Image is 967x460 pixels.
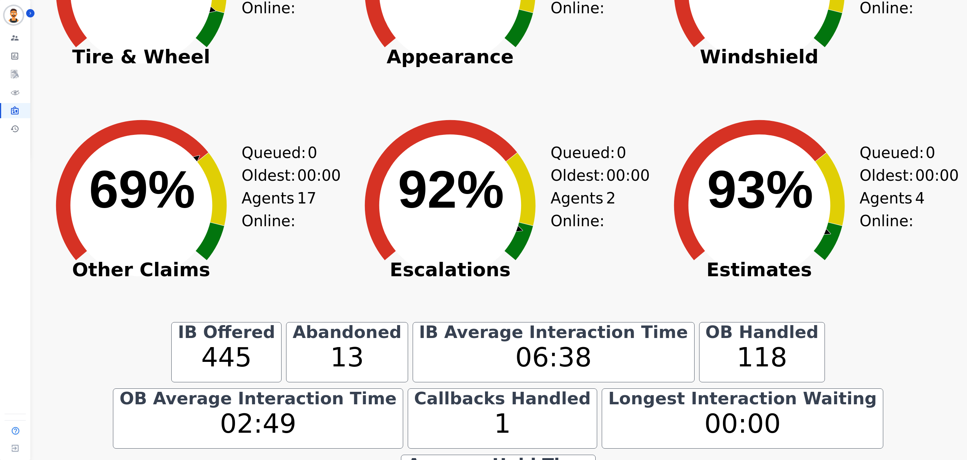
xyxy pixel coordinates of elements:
[118,393,398,404] div: OB Average Interaction Time
[606,187,616,232] span: 2
[308,141,317,164] span: 0
[860,141,917,164] div: Queued:
[860,187,924,232] div: Agents Online:
[655,53,864,61] span: Windshield
[118,404,398,444] div: 02:49
[37,266,246,274] span: Other Claims
[346,266,554,274] span: Escalations
[704,338,820,377] div: 118
[242,164,299,187] div: Oldest:
[176,338,277,377] div: 445
[418,327,690,338] div: IB Average Interaction Time
[617,141,626,164] span: 0
[398,160,504,219] text: 92%
[242,141,299,164] div: Queued:
[418,338,690,377] div: 06:38
[551,141,607,164] div: Queued:
[926,141,935,164] span: 0
[551,164,607,187] div: Oldest:
[655,266,864,274] span: Estimates
[607,393,878,404] div: Longest Interaction Waiting
[413,404,592,444] div: 1
[37,53,246,61] span: Tire & Wheel
[707,160,813,219] text: 93%
[242,187,306,232] div: Agents Online:
[860,164,917,187] div: Oldest:
[291,327,403,338] div: Abandoned
[176,327,277,338] div: IB Offered
[5,6,23,24] img: Bordered avatar
[297,164,341,187] span: 00:00
[89,160,195,219] text: 69%
[291,338,403,377] div: 13
[915,187,925,232] span: 4
[704,327,820,338] div: OB Handled
[607,404,878,444] div: 00:00
[915,164,959,187] span: 00:00
[297,187,316,232] span: 17
[551,187,615,232] div: Agents Online:
[606,164,650,187] span: 00:00
[346,53,554,61] span: Appearance
[413,393,592,404] div: Callbacks Handled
